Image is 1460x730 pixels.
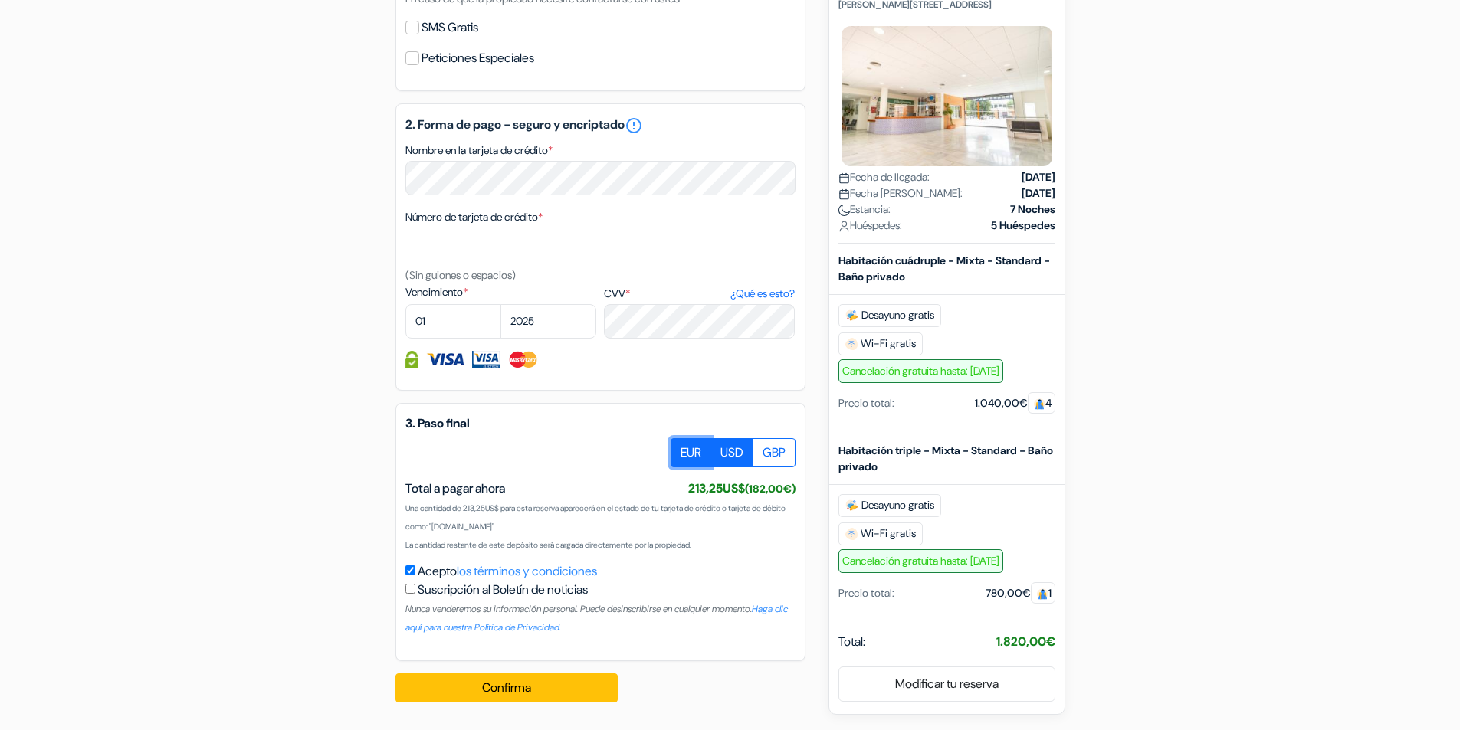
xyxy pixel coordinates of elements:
label: Peticiones Especiales [422,47,534,69]
span: Wi-Fi gratis [838,522,923,545]
div: Basic radio toggle button group [671,438,796,467]
a: Haga clic aquí para nuestra Política de Privacidad. [405,603,788,633]
img: guest.svg [1034,398,1045,410]
img: user_icon.svg [838,221,850,232]
div: 1.040,00€ [975,395,1055,411]
label: GBP [753,438,796,467]
span: Total: [838,633,865,651]
img: free_wifi.svg [845,338,858,350]
img: Visa [426,351,464,368]
b: Habitación cuádruple - Mixta - Standard - Baño privado [838,254,1050,283]
span: 4 [1028,392,1055,414]
span: Fecha [PERSON_NAME]: [838,185,963,201]
span: Wi-Fi gratis [838,332,923,355]
label: EUR [671,438,711,467]
small: Nunca venderemos su información personal. Puede desinscribirse en cualquier momento. [405,603,788,633]
a: los términos y condiciones [457,563,597,579]
span: Total a pagar ahora [405,480,505,496]
img: Visa Electron [472,351,500,368]
label: SMS Gratis [422,17,478,38]
div: 780,00€ [986,585,1055,601]
label: CVV [604,286,795,302]
small: La cantidad restante de este depósito será cargada directamente por la propiedad. [405,540,691,550]
b: Habitación triple - Mixta - Standard - Baño privado [838,444,1053,473]
img: free_breakfast.svg [845,499,858,512]
a: ¿Qué es esto? [730,286,795,302]
span: Cancelación gratuita hasta: [DATE] [838,359,1003,383]
img: moon.svg [838,205,850,216]
label: USD [710,438,753,467]
span: Desayuno gratis [838,304,941,327]
span: Estancia: [838,201,891,218]
div: Precio total: [838,585,894,601]
strong: 7 Noches [1010,201,1055,218]
label: Vencimiento [405,284,596,300]
img: calendar.svg [838,172,850,184]
div: Precio total: [838,395,894,411]
span: Huéspedes: [838,218,902,234]
small: Una cantidad de 213,25US$ para esta reserva aparecerá en el estado de tu tarjeta de crédito o tar... [405,503,786,532]
small: (182,00€) [745,482,796,496]
img: guest.svg [1037,588,1048,600]
img: Información de la Tarjeta de crédito totalmente protegida y encriptada [405,351,418,368]
label: Suscripción al Boletín de noticias [418,581,588,599]
span: Fecha de llegada: [838,169,930,185]
small: (Sin guiones o espacios) [405,268,516,282]
img: free_breakfast.svg [845,309,858,322]
strong: [DATE] [1022,185,1055,201]
span: 1 [1031,582,1055,604]
img: Master Card [507,351,539,368]
strong: 1.820,00€ [996,633,1055,650]
label: Nombre en la tarjeta de crédito [405,142,553,159]
a: Modificar tu reserva [839,669,1055,699]
span: Cancelación gratuita hasta: [DATE] [838,549,1003,573]
span: 213,25US$ [688,480,796,496]
button: Confirma [395,673,618,702]
h5: 2. Forma de pago - seguro y encriptado [405,116,796,135]
label: Acepto [418,562,597,581]
img: calendar.svg [838,188,850,200]
span: Desayuno gratis [838,494,941,517]
a: error_outline [625,116,643,135]
strong: [DATE] [1022,169,1055,185]
strong: 5 Huéspedes [991,218,1055,234]
h5: 3. Paso final [405,416,796,430]
img: free_wifi.svg [845,528,858,540]
label: Número de tarjeta de crédito [405,209,543,225]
